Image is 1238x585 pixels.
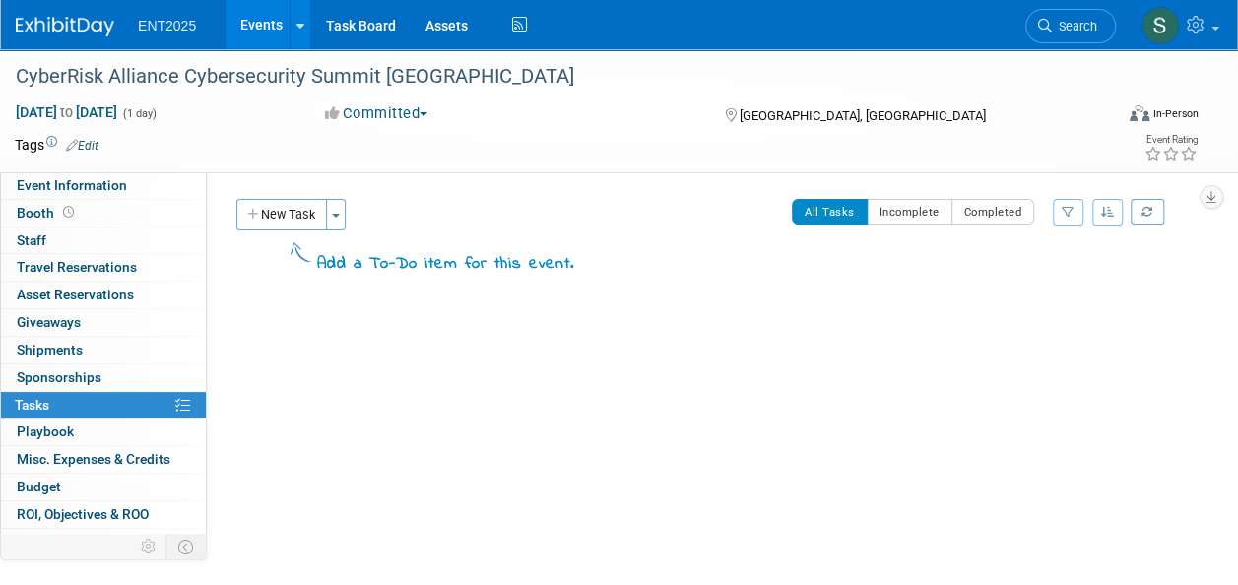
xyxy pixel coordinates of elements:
td: Tags [15,135,98,155]
a: Booth [1,200,206,227]
a: Refresh [1131,199,1164,225]
button: Incomplete [867,199,952,225]
img: Format-Inperson.png [1130,105,1149,121]
span: Travel Reservations [17,259,137,275]
a: Tasks [1,392,206,419]
button: Committed [318,103,435,124]
a: Event Information [1,172,206,199]
span: Sponsorships [17,369,101,385]
span: Tasks [15,397,49,413]
a: Playbook [1,419,206,445]
span: (1 day) [121,107,157,120]
img: Stephanie Silva [1141,7,1179,44]
span: Giveaways [17,314,81,330]
span: Attachments [17,534,96,550]
a: Attachments [1,529,206,555]
a: Edit [66,139,98,153]
a: Shipments [1,337,206,363]
span: ROI, Objectives & ROO [17,506,149,522]
span: Asset Reservations [17,287,134,302]
a: Budget [1,474,206,500]
a: Asset Reservations [1,282,206,308]
span: Shipments [17,342,83,357]
a: Staff [1,227,206,254]
div: Event Rating [1144,135,1198,145]
span: Misc. Expenses & Credits [17,451,170,467]
span: Booth [17,205,78,221]
a: Sponsorships [1,364,206,391]
span: Event Information [17,177,127,193]
a: Giveaways [1,309,206,336]
td: Personalize Event Tab Strip [132,534,166,559]
div: CyberRisk Alliance Cybersecurity Summit [GEOGRAPHIC_DATA] [9,59,1097,95]
img: ExhibitDay [16,17,114,36]
td: Toggle Event Tabs [166,534,207,559]
span: Booth not reserved yet [59,205,78,220]
span: ENT2025 [138,18,196,33]
a: Misc. Expenses & Credits [1,446,206,473]
span: Budget [17,479,61,494]
div: Add a To-Do item for this event. [317,253,574,277]
button: New Task [236,199,327,230]
span: [GEOGRAPHIC_DATA], [GEOGRAPHIC_DATA] [740,108,986,123]
button: Completed [951,199,1035,225]
a: ROI, Objectives & ROO [1,501,206,528]
div: Event Format [1026,102,1199,132]
span: Search [1052,19,1097,33]
span: [DATE] [DATE] [15,103,118,121]
button: All Tasks [792,199,868,225]
a: Travel Reservations [1,254,206,281]
div: In-Person [1152,106,1199,121]
a: Search [1025,9,1116,43]
span: to [57,104,76,120]
span: Staff [17,232,46,248]
span: Playbook [17,423,74,439]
